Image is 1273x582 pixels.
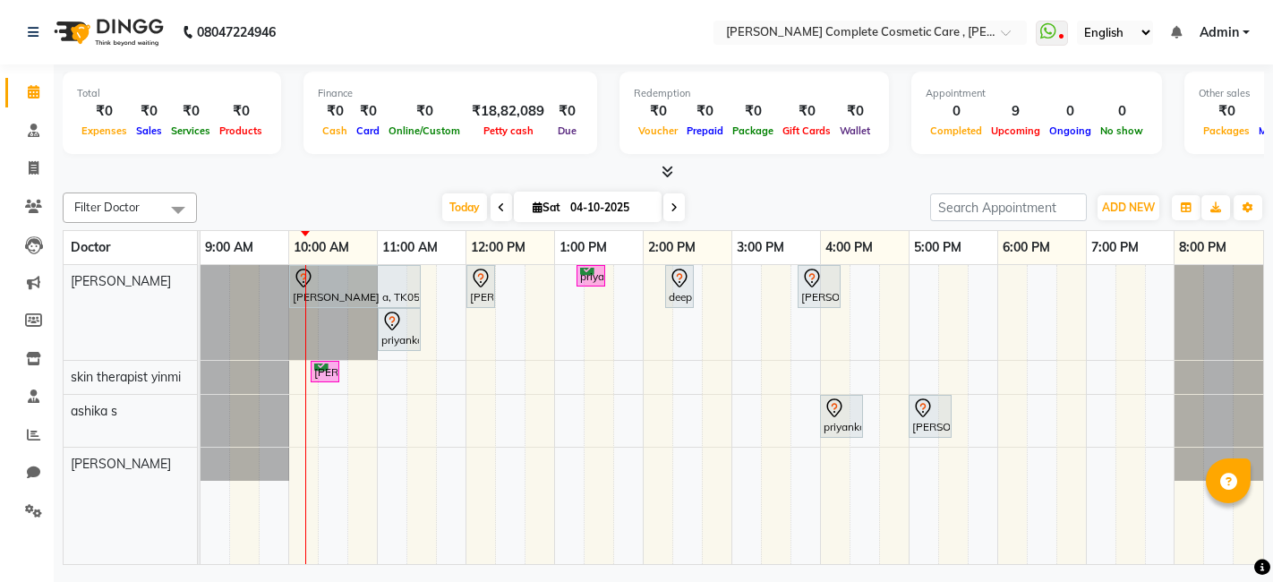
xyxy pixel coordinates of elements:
a: 5:00 PM [910,235,966,261]
div: [PERSON_NAME], TK03, 12:00 PM-12:20 PM, ACNE THERAPY ELITE [468,268,493,305]
a: 2:00 PM [644,235,700,261]
button: ADD NEW [1098,195,1159,220]
div: ₹0 [835,101,875,122]
span: [PERSON_NAME] [71,456,171,472]
img: logo [46,7,168,57]
div: priyanka D, TK04, 11:00 AM-11:30 AM, velvet elite [380,311,419,348]
span: Package [728,124,778,137]
div: ₹0 [728,101,778,122]
div: ₹0 [167,101,215,122]
span: ashika s [71,403,117,419]
a: 12:00 PM [466,235,530,261]
a: 9:00 AM [201,235,258,261]
a: 1:00 PM [555,235,611,261]
div: Finance [318,86,583,101]
div: ₹0 [384,101,465,122]
div: ₹0 [682,101,728,122]
span: Sales [132,124,167,137]
div: ₹0 [132,101,167,122]
span: Prepaid [682,124,728,137]
div: 0 [1045,101,1096,122]
a: 11:00 AM [378,235,442,261]
span: Today [442,193,487,221]
span: Filter Doctor [74,200,140,214]
span: Gift Cards [778,124,835,137]
a: 6:00 PM [998,235,1055,261]
div: ₹0 [551,101,583,122]
span: Online/Custom [384,124,465,137]
div: [PERSON_NAME] a, TK05, 10:00 AM-11:30 AM, IV [MEDICAL_DATA] treatment - Elite [291,268,419,305]
iframe: chat widget [1198,510,1255,564]
input: 2025-10-04 [565,194,654,221]
div: ₹0 [352,101,384,122]
input: Search Appointment [930,193,1087,221]
span: Cash [318,124,352,137]
b: 08047224946 [197,7,276,57]
span: Upcoming [987,124,1045,137]
div: 9 [987,101,1045,122]
div: Total [77,86,267,101]
span: Services [167,124,215,137]
span: No show [1096,124,1148,137]
div: priyanka D, TK04, 04:00 PM-04:30 PM, velvet elite [822,398,861,435]
a: 7:00 PM [1087,235,1143,261]
span: Petty cash [479,124,538,137]
span: Products [215,124,267,137]
span: Voucher [634,124,682,137]
span: Admin [1200,23,1239,42]
span: Doctor [71,239,110,255]
span: Card [352,124,384,137]
div: ₹0 [634,101,682,122]
div: ₹0 [215,101,267,122]
span: Expenses [77,124,132,137]
div: deepika v, TK01, 02:15 PM-02:35 PM, ACNE THERAPY PREMIUM [667,268,692,305]
div: ₹0 [318,101,352,122]
a: 3:00 PM [732,235,789,261]
div: ₹0 [77,101,132,122]
span: Packages [1199,124,1254,137]
span: Completed [926,124,987,137]
div: 0 [1096,101,1148,122]
div: Redemption [634,86,875,101]
div: ₹0 [778,101,835,122]
a: 8:00 PM [1175,235,1231,261]
div: [PERSON_NAME], TK02, 03:45 PM-04:15 PM, scalp [MEDICAL_DATA] gold [799,268,839,305]
span: Ongoing [1045,124,1096,137]
span: Due [553,124,581,137]
div: [PERSON_NAME] s, TK07, 05:00 PM-05:30 PM, hollywood elite [910,398,950,435]
a: 10:00 AM [289,235,354,261]
span: [PERSON_NAME] [71,273,171,289]
span: Sat [528,201,565,214]
span: skin therapist yinmi [71,369,181,385]
div: 0 [926,101,987,122]
span: Wallet [835,124,875,137]
div: priyanka D, TK04, 01:15 PM-01:35 PM, velvet basic [578,268,603,285]
div: ₹18,82,089 [465,101,551,122]
div: ₹0 [1199,101,1254,122]
span: ADD NEW [1102,201,1155,214]
div: Appointment [926,86,1148,101]
a: 4:00 PM [821,235,877,261]
div: [PERSON_NAME], TK06, 10:15 AM-10:35 AM, ACNE THERAPY ELITE [312,364,337,381]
